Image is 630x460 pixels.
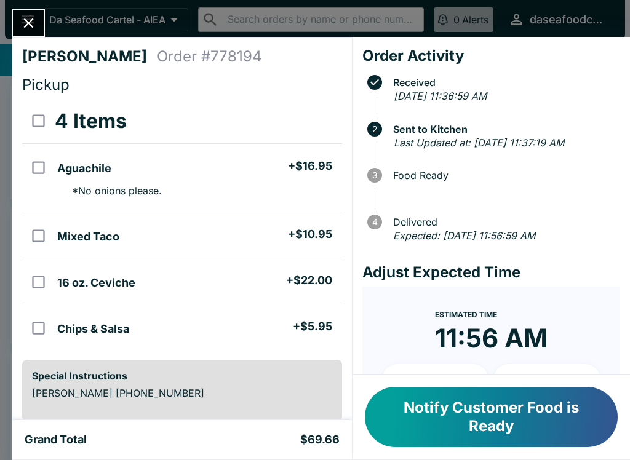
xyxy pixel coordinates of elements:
h3: 4 Items [55,109,127,133]
text: 4 [372,217,377,227]
h5: + $22.00 [286,273,332,288]
h5: Mixed Taco [57,229,119,244]
span: Received [387,77,620,88]
em: Expected: [DATE] 11:56:59 AM [393,229,535,242]
span: Delivered [387,216,620,228]
h6: Special Instructions [32,370,332,382]
h4: [PERSON_NAME] [22,47,157,66]
span: Food Ready [387,170,620,181]
time: 11:56 AM [435,322,548,354]
span: Pickup [22,76,70,93]
button: Close [13,10,44,36]
em: Last Updated at: [DATE] 11:37:19 AM [394,137,564,149]
h5: + $16.95 [288,159,332,173]
h5: + $5.95 [293,319,332,334]
h5: Chips & Salsa [57,322,129,336]
span: Sent to Kitchen [387,124,620,135]
button: + 10 [382,364,489,395]
h4: Adjust Expected Time [362,263,620,282]
span: Estimated Time [435,310,497,319]
h5: Aguachile [57,161,111,176]
h4: Order Activity [362,47,620,65]
button: Notify Customer Food is Ready [365,387,618,447]
p: [PERSON_NAME] [PHONE_NUMBER] [32,387,332,399]
h4: Order # 778194 [157,47,262,66]
h5: 16 oz. Ceviche [57,276,135,290]
h5: $69.66 [300,432,340,447]
h5: + $10.95 [288,227,332,242]
table: orders table [22,99,342,350]
button: + 20 [493,364,600,395]
h5: Grand Total [25,432,87,447]
p: * No onions please. [62,184,162,197]
text: 3 [372,170,377,180]
text: 2 [372,124,377,134]
em: [DATE] 11:36:59 AM [394,90,487,102]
